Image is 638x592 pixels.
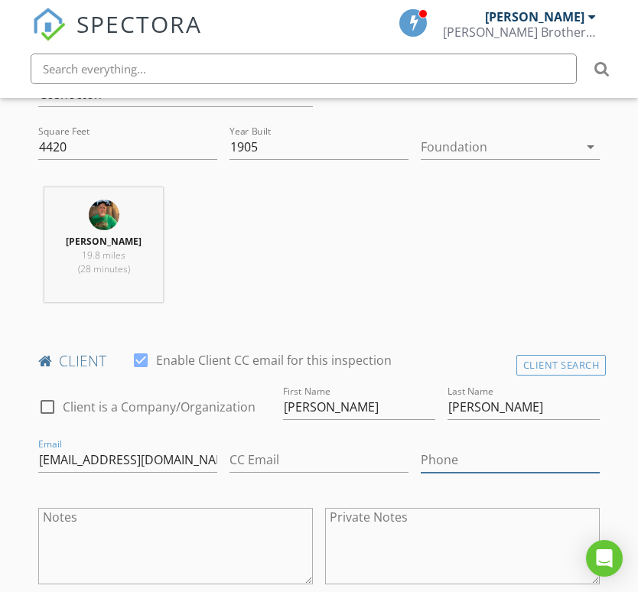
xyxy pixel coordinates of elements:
[76,8,202,40] span: SPECTORA
[485,9,584,24] div: [PERSON_NAME]
[156,353,392,368] label: Enable Client CC email for this inspection
[66,235,142,248] strong: [PERSON_NAME]
[586,540,623,577] div: Open Intercom Messenger
[82,249,125,262] span: 19.8 miles
[38,351,601,371] h4: client
[32,8,66,41] img: The Best Home Inspection Software - Spectora
[63,399,256,415] label: Client is a Company/Organization
[581,138,600,156] i: arrow_drop_down
[32,21,202,53] a: SPECTORA
[31,54,577,84] input: Search everything...
[78,262,130,275] span: (28 minutes)
[443,24,596,40] div: Kistler Brothers Home Inspection Inc.
[516,355,607,376] div: Client Search
[89,200,119,230] img: 31cde6f769154bd0920b1871cab16065.jpeg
